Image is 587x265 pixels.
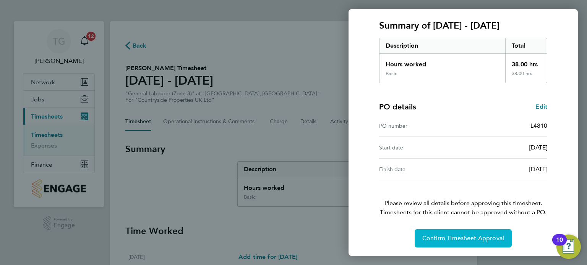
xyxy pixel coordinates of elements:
div: [DATE] [463,143,547,152]
div: Total [505,38,547,53]
span: Edit [535,103,547,110]
h3: Summary of [DATE] - [DATE] [379,19,547,32]
div: Description [379,38,505,53]
h4: PO details [379,101,416,112]
div: Finish date [379,165,463,174]
button: Confirm Timesheet Approval [415,229,512,247]
button: Open Resource Center, 10 new notifications [556,234,581,259]
div: 10 [556,240,563,250]
div: Hours worked [379,54,505,71]
div: Start date [379,143,463,152]
div: [DATE] [463,165,547,174]
div: 38.00 hrs [505,71,547,83]
div: 38.00 hrs [505,54,547,71]
span: L4810 [530,122,547,129]
div: Basic [386,71,397,77]
span: Timesheets for this client cannot be approved without a PO. [370,208,556,217]
div: Summary of 25 - 31 Aug 2025 [379,38,547,83]
a: Edit [535,102,547,111]
div: PO number [379,121,463,130]
span: Confirm Timesheet Approval [422,234,504,242]
p: Please review all details before approving this timesheet. [370,180,556,217]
